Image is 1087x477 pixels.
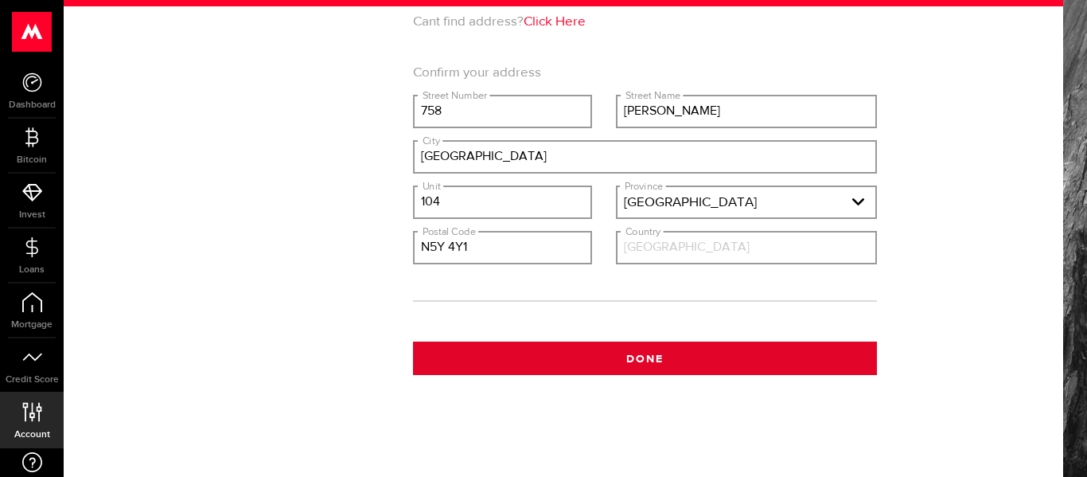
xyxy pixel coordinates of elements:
input: Suite (Optional) [415,187,590,217]
input: Street Name [618,96,875,127]
button: Open LiveChat chat widget [13,6,60,54]
label: Province [620,175,666,195]
label: Street Name [621,84,683,104]
label: Street Number [418,84,489,104]
button: Done [413,342,877,375]
label: Postal Code [418,221,478,240]
span: Cant find address? [413,15,586,29]
input: Postal Code [415,233,590,263]
label: Unit [418,175,443,195]
input: Street Number [415,96,590,127]
input: Country [618,233,875,263]
label: Country [621,221,664,240]
label: City [418,130,442,150]
a: Click Here [524,15,586,29]
input: City [415,142,875,172]
a: expand select [618,187,875,217]
span: Confirm your address [401,64,889,83]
